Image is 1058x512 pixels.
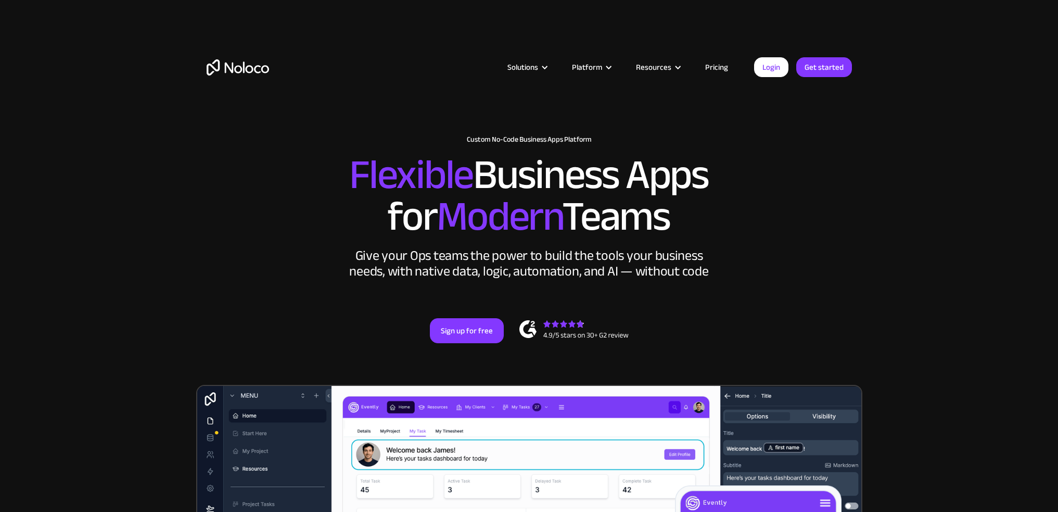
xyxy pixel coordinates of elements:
[754,57,788,77] a: Login
[349,136,473,214] span: Flexible
[207,135,852,144] h1: Custom No-Code Business Apps Platform
[507,60,538,74] div: Solutions
[692,60,741,74] a: Pricing
[437,178,562,255] span: Modern
[207,154,852,238] h2: Business Apps for Teams
[207,59,269,76] a: home
[623,60,692,74] div: Resources
[636,60,671,74] div: Resources
[796,57,852,77] a: Get started
[347,248,711,279] div: Give your Ops teams the power to build the tools your business needs, with native data, logic, au...
[430,318,504,343] a: Sign up for free
[494,60,559,74] div: Solutions
[572,60,602,74] div: Platform
[559,60,623,74] div: Platform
